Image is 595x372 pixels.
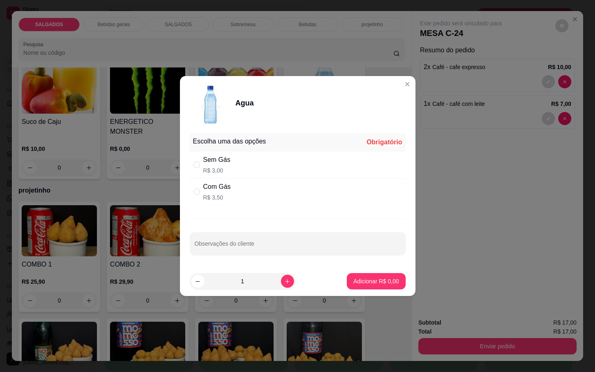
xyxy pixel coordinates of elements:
p: R$ 3,00 [203,166,231,175]
button: Close [401,78,414,91]
button: decrease-product-quantity [191,275,204,288]
div: Com Gás [203,182,231,192]
div: Agua [236,97,254,109]
button: Adicionar R$ 0,00 [347,273,405,289]
input: Observações do cliente [195,243,401,251]
div: Escolha uma das opções [193,137,266,146]
button: increase-product-quantity [281,275,294,288]
p: Adicionar R$ 0,00 [353,277,399,285]
div: Obrigatório [366,137,402,147]
img: product-image [190,83,231,123]
p: R$ 3,50 [203,193,231,202]
div: Sem Gás [203,155,231,165]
